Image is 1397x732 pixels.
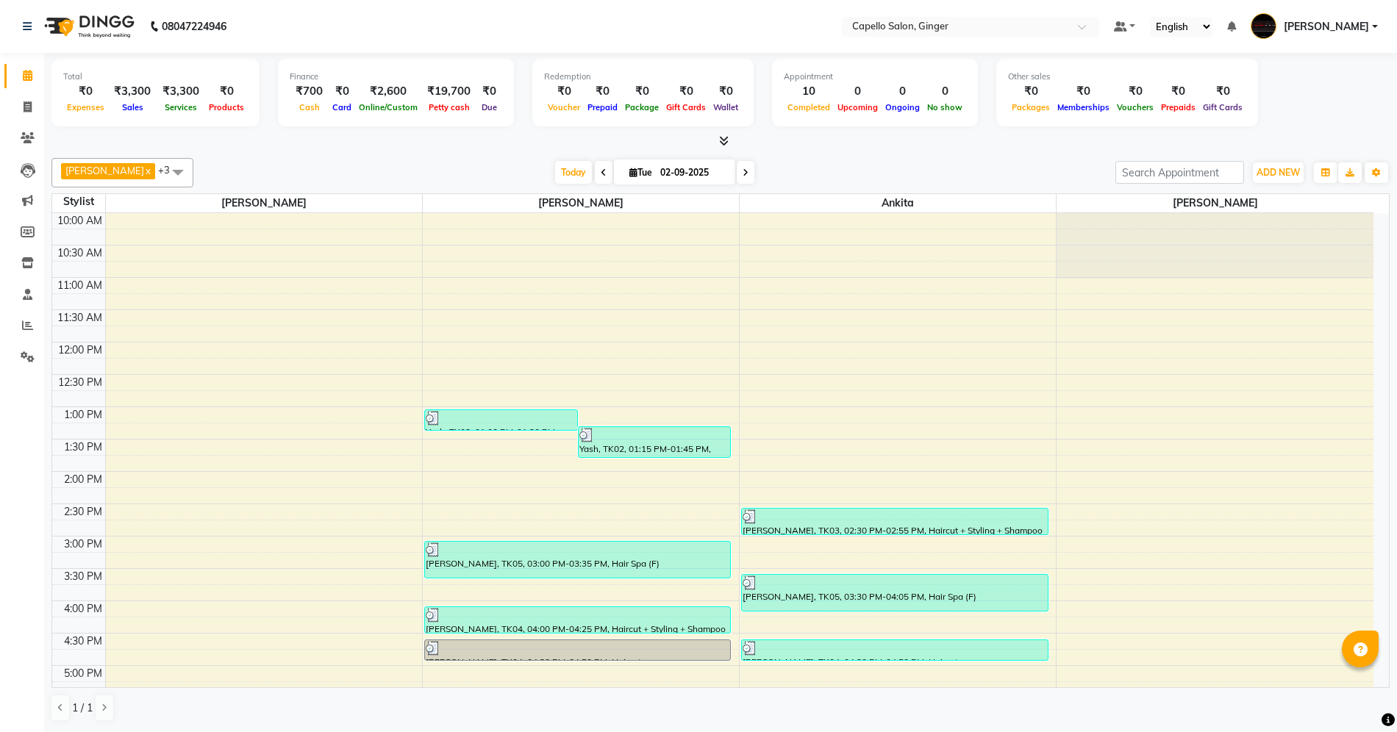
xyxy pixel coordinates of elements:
div: ₹0 [205,83,248,100]
span: Due [478,102,501,112]
div: Yash, TK02, 01:15 PM-01:45 PM, [PERSON_NAME] Trim/Shave [579,427,731,457]
input: Search Appointment [1115,161,1244,184]
span: Upcoming [834,102,882,112]
span: +3 [158,164,181,176]
div: ₹0 [63,83,108,100]
span: Wallet [710,102,742,112]
span: Card [329,102,355,112]
iframe: chat widget [1335,673,1382,717]
span: Gift Cards [662,102,710,112]
div: ₹3,300 [108,83,157,100]
div: ₹19,700 [421,83,476,100]
div: ₹0 [1113,83,1157,100]
span: Today [555,161,592,184]
span: Expenses [63,102,108,112]
div: Finance [290,71,502,83]
div: 10:00 AM [54,213,105,229]
span: 1 / 1 [72,700,93,716]
span: Packages [1008,102,1054,112]
div: [PERSON_NAME], TK04, 04:30 PM-04:50 PM, Haircut [425,640,731,660]
span: Cash [296,102,324,112]
div: ₹0 [1008,83,1054,100]
div: ₹0 [1199,83,1246,100]
div: Other sales [1008,71,1246,83]
input: 2025-09-02 [656,162,729,184]
div: 1:30 PM [61,439,105,455]
div: Total [63,71,248,83]
div: ₹0 [1054,83,1113,100]
span: Memberships [1054,102,1113,112]
img: logo [37,6,138,47]
div: ₹0 [584,83,621,100]
span: Ongoing [882,102,923,112]
div: [PERSON_NAME], TK05, 03:30 PM-04:05 PM, Hair Spa (F) [742,575,1048,611]
div: [PERSON_NAME], TK03, 02:30 PM-02:55 PM, Haircut + Styling + Shampoo & Conditioner (Loreal) [742,509,1048,534]
div: 0 [882,83,923,100]
span: Ankita [740,194,1056,212]
div: Appointment [784,71,966,83]
span: [PERSON_NAME] [1284,19,1369,35]
span: Gift Cards [1199,102,1246,112]
img: Capello Ginger [1251,13,1276,39]
span: No show [923,102,966,112]
div: 3:30 PM [61,569,105,584]
div: ₹0 [1157,83,1199,100]
span: Sales [118,102,147,112]
div: 10 [784,83,834,100]
div: [PERSON_NAME], TK04, 04:00 PM-04:25 PM, Haircut + Styling + Shampoo & Conditioner (Loreal) [425,607,731,633]
span: Prepaid [584,102,621,112]
div: Redemption [544,71,742,83]
div: ₹0 [329,83,355,100]
div: ₹2,600 [355,83,421,100]
div: ₹0 [621,83,662,100]
div: [PERSON_NAME], TK04, 04:30 PM-04:50 PM, Haircut [742,640,1048,660]
div: ₹3,300 [157,83,205,100]
a: x [144,165,151,176]
div: 0 [923,83,966,100]
div: 4:00 PM [61,601,105,617]
div: 0 [834,83,882,100]
div: ₹0 [544,83,584,100]
div: [PERSON_NAME], TK05, 03:00 PM-03:35 PM, Hair Spa (F) [425,542,731,578]
span: [PERSON_NAME] [423,194,739,212]
span: Petty cash [425,102,474,112]
div: 2:00 PM [61,472,105,487]
b: 08047224946 [162,6,226,47]
div: ₹0 [476,83,502,100]
div: ₹0 [662,83,710,100]
div: ₹0 [710,83,742,100]
div: 11:00 AM [54,278,105,293]
div: 12:00 PM [55,342,105,358]
div: Yash, TK02, 01:00 PM-01:20 PM, Haircut [425,410,577,430]
span: [PERSON_NAME] [1057,194,1373,212]
div: 1:00 PM [61,407,105,423]
div: Stylist [52,194,105,209]
button: ADD NEW [1253,162,1304,183]
span: Prepaids [1157,102,1199,112]
span: Voucher [544,102,584,112]
span: [PERSON_NAME] [106,194,422,212]
span: Online/Custom [355,102,421,112]
span: Vouchers [1113,102,1157,112]
span: Completed [784,102,834,112]
div: 10:30 AM [54,245,105,261]
div: 11:30 AM [54,310,105,326]
div: 5:00 PM [61,666,105,681]
div: 4:30 PM [61,634,105,649]
span: Package [621,102,662,112]
div: 12:30 PM [55,375,105,390]
span: ADD NEW [1257,167,1300,178]
span: Products [205,102,248,112]
div: 2:30 PM [61,504,105,520]
div: 3:00 PM [61,537,105,552]
div: ₹700 [290,83,329,100]
span: Tue [626,167,656,178]
span: Services [161,102,201,112]
span: [PERSON_NAME] [65,165,144,176]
